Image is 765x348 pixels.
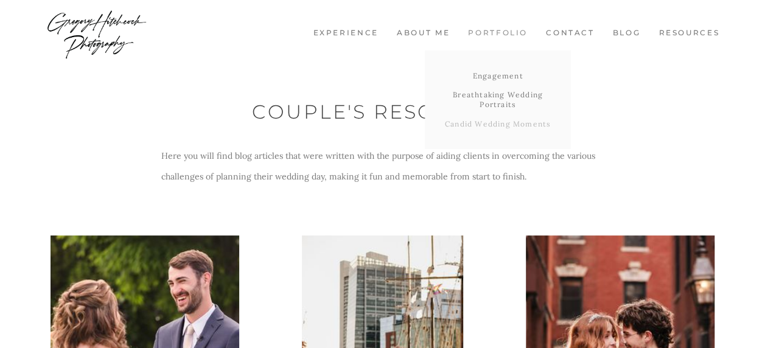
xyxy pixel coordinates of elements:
a: Breathtaking Wedding Portraits [425,85,571,114]
a: Contact [540,28,601,38]
a: Engagement [425,66,571,86]
a: Portfolio [462,28,534,38]
h1: couple's Resources [161,99,604,125]
p: Here you will find blog articles that were written with the purpose of aiding clients in overcomi... [161,146,604,187]
a: Resources [652,28,725,38]
a: Experience [307,28,385,38]
a: Candid Wedding Moments [425,114,571,134]
a: About me [391,28,456,38]
a: Blog [607,28,647,38]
